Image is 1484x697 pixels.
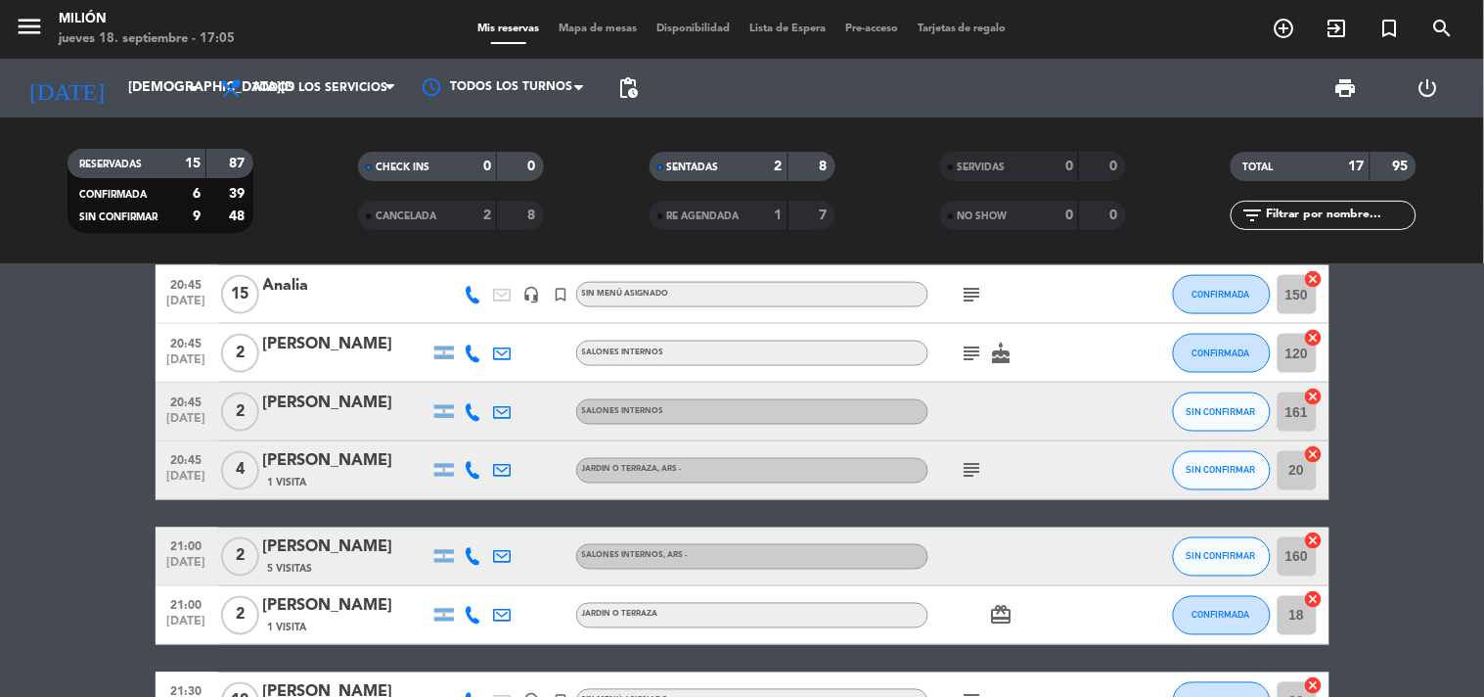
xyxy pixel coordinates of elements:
div: LOG OUT [1387,59,1469,117]
i: cancel [1304,532,1324,551]
i: add_circle_outline [1273,17,1296,40]
div: [PERSON_NAME] [263,594,429,620]
span: CANCELADA [376,211,436,221]
span: JARDIN o TERRAZA [582,611,658,619]
i: cake [990,342,1013,365]
span: 5 Visitas [268,562,313,578]
span: 20:45 [162,390,211,412]
i: turned_in_not [553,286,570,303]
strong: 48 [229,209,248,223]
i: arrow_drop_down [182,76,205,100]
i: search [1431,17,1455,40]
span: Tarjetas de regalo [908,23,1016,34]
span: Mis reservas [468,23,549,34]
div: [PERSON_NAME] [263,535,429,561]
i: filter_list [1240,204,1264,227]
span: CONFIRMADA [1192,289,1250,300]
span: 21:00 [162,534,211,557]
span: pending_actions [616,76,640,100]
strong: 0 [1065,160,1073,173]
button: CONFIRMADA [1173,275,1271,314]
strong: 39 [229,187,248,201]
div: [PERSON_NAME] [263,449,429,475]
div: [PERSON_NAME] [263,391,429,416]
button: SIN CONFIRMAR [1173,537,1271,577]
span: [DATE] [162,295,211,317]
span: 4 [221,451,259,490]
span: SIN CONFIRMAR [1187,465,1256,476]
span: SERVIDAS [958,163,1006,172]
i: cancel [1304,590,1324,610]
div: Analia [263,273,429,299]
span: [DATE] [162,616,211,638]
span: 2 [221,596,259,635]
i: subject [961,342,984,365]
span: TOTAL [1242,163,1273,172]
strong: 0 [1109,160,1121,173]
i: power_settings_new [1417,76,1440,100]
i: cancel [1304,269,1324,289]
span: SIN CONFIRMAR [1187,551,1256,562]
span: RE AGENDADA [667,211,740,221]
strong: 2 [775,160,783,173]
i: cancel [1304,328,1324,348]
span: , ARS - [658,466,682,474]
span: 2 [221,393,259,432]
span: 15 [221,275,259,314]
strong: 95 [1393,160,1413,173]
strong: 8 [819,160,831,173]
strong: 9 [193,209,201,223]
strong: 0 [483,160,491,173]
button: SIN CONFIRMAR [1173,451,1271,490]
span: 2 [221,334,259,373]
button: CONFIRMADA [1173,596,1271,635]
i: cancel [1304,445,1324,465]
span: 2 [221,537,259,577]
i: cancel [1304,676,1324,696]
span: CONFIRMADA [1192,348,1250,358]
div: jueves 18. septiembre - 17:05 [59,29,235,49]
i: card_giftcard [990,604,1013,627]
strong: 17 [1349,160,1365,173]
span: 20:45 [162,331,211,353]
strong: 87 [229,157,248,170]
i: [DATE] [15,67,118,110]
input: Filtrar por nombre... [1264,205,1416,226]
span: , ARS - [664,552,688,560]
button: CONFIRMADA [1173,334,1271,373]
span: NO SHOW [958,211,1008,221]
span: RESERVADAS [79,160,142,169]
button: menu [15,12,44,48]
span: 1 Visita [268,621,307,636]
span: JARDIN o TERRAZA [582,466,682,474]
strong: 7 [819,209,831,222]
i: exit_to_app [1326,17,1349,40]
span: SALONES INTERNOS [582,348,664,356]
span: CONFIRMADA [1192,610,1250,621]
span: SENTADAS [667,163,719,172]
span: 1 Visita [268,476,307,491]
strong: 0 [1065,209,1073,222]
strong: 8 [528,209,540,222]
span: 21:00 [162,593,211,616]
i: cancel [1304,387,1324,406]
span: 20:45 [162,272,211,295]
strong: 1 [775,209,783,222]
i: menu [15,12,44,41]
strong: 0 [528,160,540,173]
i: turned_in_not [1378,17,1402,40]
span: Disponibilidad [647,23,740,34]
div: [PERSON_NAME] [263,332,429,357]
strong: 15 [185,157,201,170]
span: SIN CONFIRMAR [1187,406,1256,417]
span: [DATE] [162,412,211,435]
button: SIN CONFIRMAR [1173,393,1271,432]
span: [DATE] [162,557,211,580]
span: CONFIRMADA [79,190,147,200]
span: Mapa de mesas [549,23,647,34]
span: Sin menú asignado [582,290,669,298]
span: Lista de Espera [740,23,835,34]
span: SALONES INTERNOS [582,552,688,560]
span: Todos los servicios [252,81,387,95]
span: CHECK INS [376,163,429,172]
